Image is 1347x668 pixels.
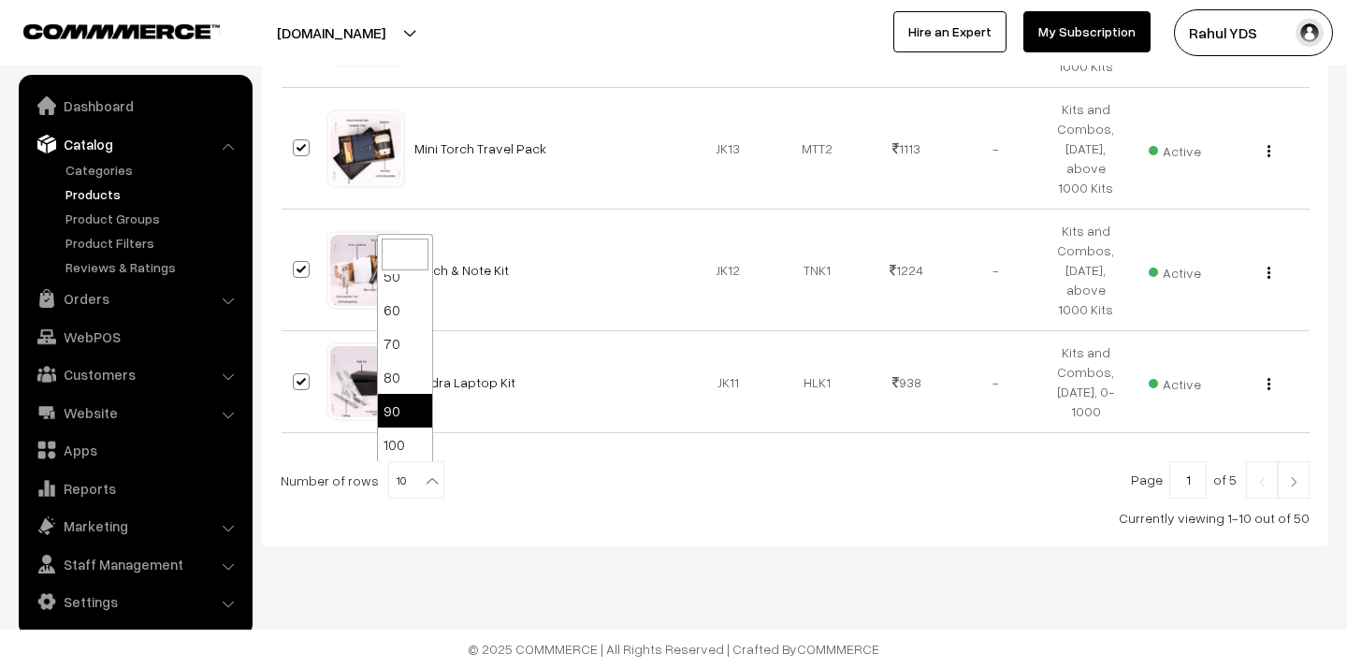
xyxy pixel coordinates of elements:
[389,462,443,500] span: 10
[281,508,1310,528] div: Currently viewing 1-10 out of 50
[378,259,432,293] li: 50
[951,331,1041,433] td: -
[23,282,246,315] a: Orders
[23,547,246,581] a: Staff Management
[281,471,379,490] span: Number of rows
[951,210,1041,331] td: -
[893,11,1007,52] a: Hire an Expert
[378,327,432,360] li: 70
[378,360,432,394] li: 80
[61,184,246,204] a: Products
[23,472,246,505] a: Reports
[1149,370,1201,394] span: Active
[951,88,1041,210] td: -
[1023,11,1151,52] a: My Subscription
[23,19,187,41] a: COMMMERCE
[1041,88,1131,210] td: Kits and Combos, [DATE], above 1000 Kits
[1267,267,1270,279] img: Menu
[23,357,246,391] a: Customers
[61,257,246,277] a: Reviews & Ratings
[684,210,774,331] td: JK12
[61,233,246,253] a: Product Filters
[1174,9,1333,56] button: Rahul YDS
[414,140,546,156] a: Mini Torch Travel Pack
[773,331,862,433] td: HLK1
[61,209,246,228] a: Product Groups
[773,210,862,331] td: TNK1
[1267,145,1270,157] img: Menu
[1149,137,1201,161] span: Active
[1296,19,1324,47] img: user
[23,396,246,429] a: Website
[23,320,246,354] a: WebPOS
[1285,476,1302,487] img: Right
[378,428,432,461] li: 100
[1041,210,1131,331] td: Kits and Combos, [DATE], above 1000 Kits
[1253,476,1270,487] img: Left
[388,461,444,499] span: 10
[1041,331,1131,433] td: Kits and Combos, [DATE], 0-1000
[773,88,862,210] td: MTT2
[862,331,952,433] td: 938
[684,88,774,210] td: JK13
[23,509,246,543] a: Marketing
[61,160,246,180] a: Categories
[414,262,509,278] a: Torch & Note Kit
[211,9,451,56] button: [DOMAIN_NAME]
[1131,472,1163,487] span: Page
[23,585,246,618] a: Settings
[684,331,774,433] td: JK11
[797,641,879,657] a: COMMMERCE
[23,433,246,467] a: Apps
[23,24,220,38] img: COMMMERCE
[862,88,952,210] td: 1113
[414,374,515,390] a: Hydra Laptop Kit
[862,210,952,331] td: 1224
[23,89,246,123] a: Dashboard
[378,394,432,428] li: 90
[1149,258,1201,283] span: Active
[1267,378,1270,390] img: Menu
[378,293,432,327] li: 60
[23,127,246,161] a: Catalog
[1213,472,1237,487] span: of 5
